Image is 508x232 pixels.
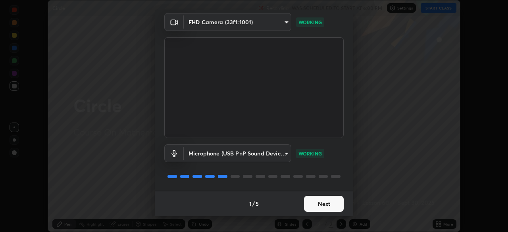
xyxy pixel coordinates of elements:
[184,144,291,162] div: FHD Camera (33f1:1001)
[298,19,322,26] p: WORKING
[304,196,344,212] button: Next
[249,199,252,208] h4: 1
[184,13,291,31] div: FHD Camera (33f1:1001)
[252,199,255,208] h4: /
[298,150,322,157] p: WORKING
[256,199,259,208] h4: 5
